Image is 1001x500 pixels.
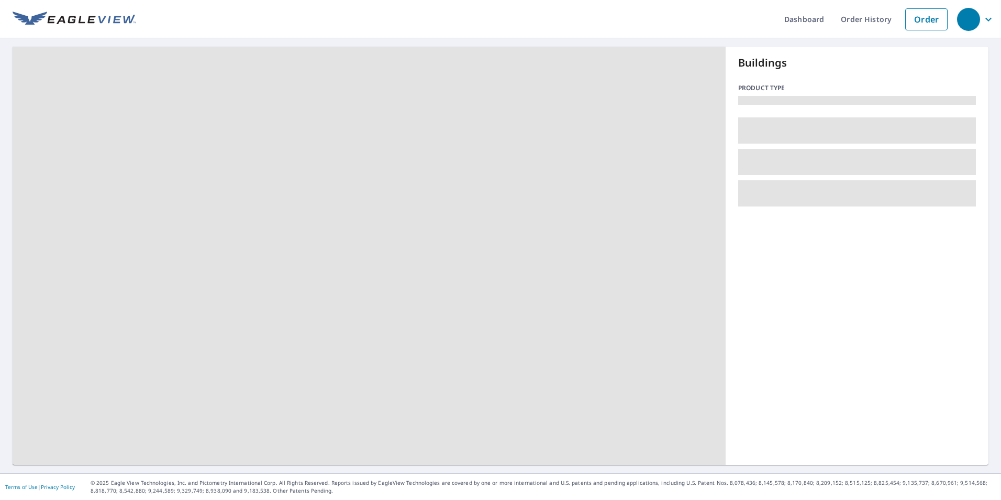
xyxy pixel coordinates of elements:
a: Privacy Policy [41,483,75,491]
img: EV Logo [13,12,136,27]
p: | [5,484,75,490]
p: Buildings [738,55,976,71]
p: Product type [738,83,976,93]
a: Terms of Use [5,483,38,491]
p: © 2025 Eagle View Technologies, Inc. and Pictometry International Corp. All Rights Reserved. Repo... [91,479,996,495]
a: Order [905,8,948,30]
